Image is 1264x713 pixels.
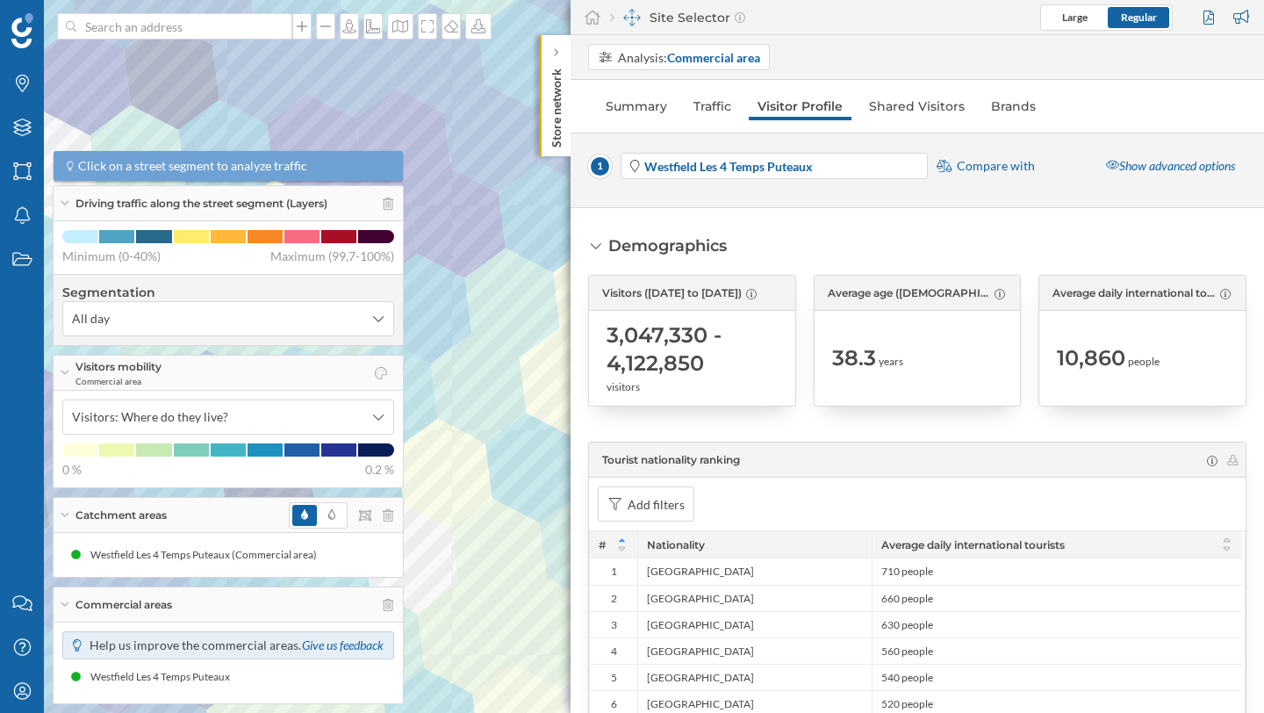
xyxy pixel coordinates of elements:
[628,495,685,514] div: Add filters
[610,9,745,26] div: Site Selector
[618,48,760,67] div: Analysis:
[637,585,872,611] div: [GEOGRAPHIC_DATA]
[644,159,813,174] strong: Westfield Les 4 Temps Puteaux
[637,637,872,664] div: [GEOGRAPHIC_DATA]
[590,531,637,558] div: #
[75,359,162,375] span: Visitors mobility
[33,546,269,564] div: Westfield Les 4 Temps Puteaux (Commercial area)
[1128,354,1160,370] span: people
[90,637,384,654] p: Help us improve the commercial areas.
[1052,285,1216,301] span: Average daily international tourists ([DATE] to [DATE])
[637,611,872,637] div: [GEOGRAPHIC_DATA]
[590,611,637,637] div: 3
[35,12,120,28] span: Assistance
[602,452,740,468] span: Tourist nationality ranking
[72,408,228,426] span: Visitors: Where do they live?
[602,285,742,301] span: Visitors ([DATE] to [DATE])
[72,310,110,328] span: All day
[637,531,872,558] div: Nationality
[623,9,641,26] img: dashboards-manager.svg
[828,285,991,301] span: Average age ([DEMOGRAPHIC_DATA][DATE] to [DATE])
[881,592,933,606] span: 660 people
[607,379,640,395] span: visitors
[860,92,973,120] a: Shared Visitors
[608,234,727,257] div: Demographics
[607,321,778,378] span: 3,047,330 - 4,122,850
[11,13,33,48] img: Geoblink Logo
[590,637,637,664] div: 4
[75,375,162,387] span: Commercial area
[270,248,394,265] span: Maximum (99,7-100%)
[749,92,851,120] a: Visitor Profile
[588,155,612,178] span: 1
[637,664,872,690] div: [GEOGRAPHIC_DATA]
[879,354,903,370] span: years
[75,508,167,523] span: Catchment areas
[78,157,307,175] span: Click on a street segment to analyze traffic
[597,92,676,120] a: Summary
[881,697,933,711] span: 520 people
[590,585,637,611] div: 2
[685,92,740,120] a: Traffic
[957,157,1035,175] span: Compare with
[548,61,565,148] p: Store network
[75,196,327,212] span: Driving traffic along the street segment (Layers)
[1121,11,1157,24] span: Regular
[1095,151,1246,182] div: Show advanced options
[637,558,872,585] div: [GEOGRAPHIC_DATA]
[881,645,933,659] span: 560 people
[881,618,933,632] span: 630 people
[590,558,637,585] div: 1
[1057,344,1125,372] span: 10,860
[832,344,876,372] span: 38.3
[269,546,504,564] div: Westfield Les 4 Temps Puteaux (Commercial area)
[62,248,161,265] span: Minimum (0-40%)
[75,597,172,613] span: Commercial areas
[62,461,82,479] span: 0 %
[667,50,760,65] strong: Commercial area
[982,92,1045,120] a: Brands
[881,538,1065,551] span: Average daily international tourists
[90,668,239,686] div: Westfield Les 4 Temps Puteaux
[1062,11,1088,24] span: Large
[365,461,394,479] span: 0.2 %
[62,284,394,301] h4: Segmentation
[881,565,933,579] span: 710 people
[590,664,637,690] div: 5
[881,671,933,685] span: 540 people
